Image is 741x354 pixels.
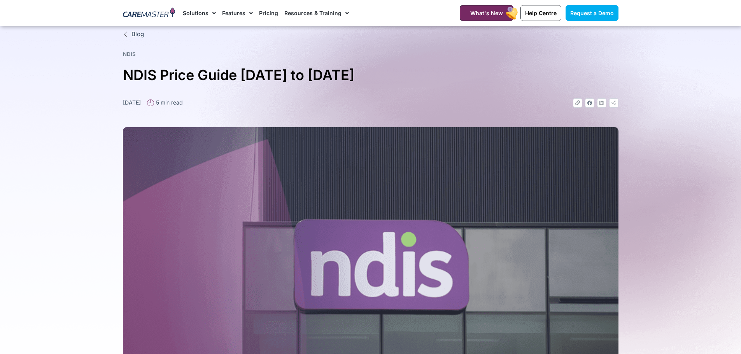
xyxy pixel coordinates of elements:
span: Blog [130,30,144,39]
a: Request a Demo [566,5,618,21]
img: CareMaster Logo [123,7,175,19]
span: 5 min read [154,98,183,106]
h1: NDIS Price Guide [DATE] to [DATE] [123,64,618,87]
span: Help Centre [525,10,557,16]
a: What's New [460,5,513,21]
span: What's New [470,10,503,16]
a: Blog [123,30,618,39]
a: NDIS [123,51,136,57]
a: Help Centre [520,5,561,21]
time: [DATE] [123,99,141,106]
span: Request a Demo [570,10,614,16]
